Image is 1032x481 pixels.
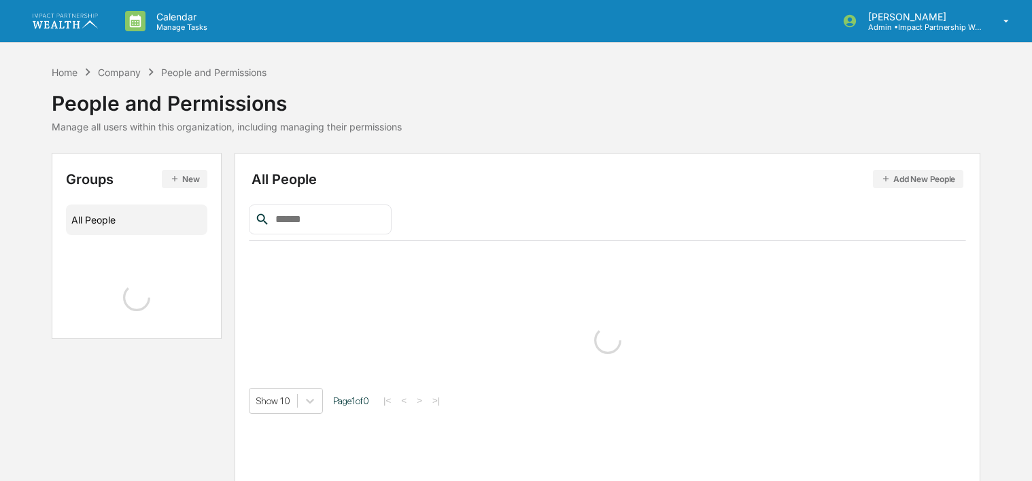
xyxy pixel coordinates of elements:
div: Home [52,67,78,78]
p: Admin • Impact Partnership Wealth [857,22,984,32]
span: Page 1 of 0 [333,395,369,406]
button: Add New People [873,170,963,188]
div: All People [71,209,202,231]
button: |< [379,395,395,406]
p: Manage Tasks [145,22,214,32]
div: People and Permissions [161,67,266,78]
div: Company [98,67,141,78]
div: All People [252,170,963,188]
button: >| [428,395,444,406]
button: New [162,170,207,188]
div: People and Permissions [52,80,402,115]
p: [PERSON_NAME] [857,11,984,22]
button: < [397,395,411,406]
button: > [413,395,426,406]
img: logo [33,14,98,28]
p: Calendar [145,11,214,22]
div: Manage all users within this organization, including managing their permissions [52,121,402,132]
div: Groups [66,170,207,188]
